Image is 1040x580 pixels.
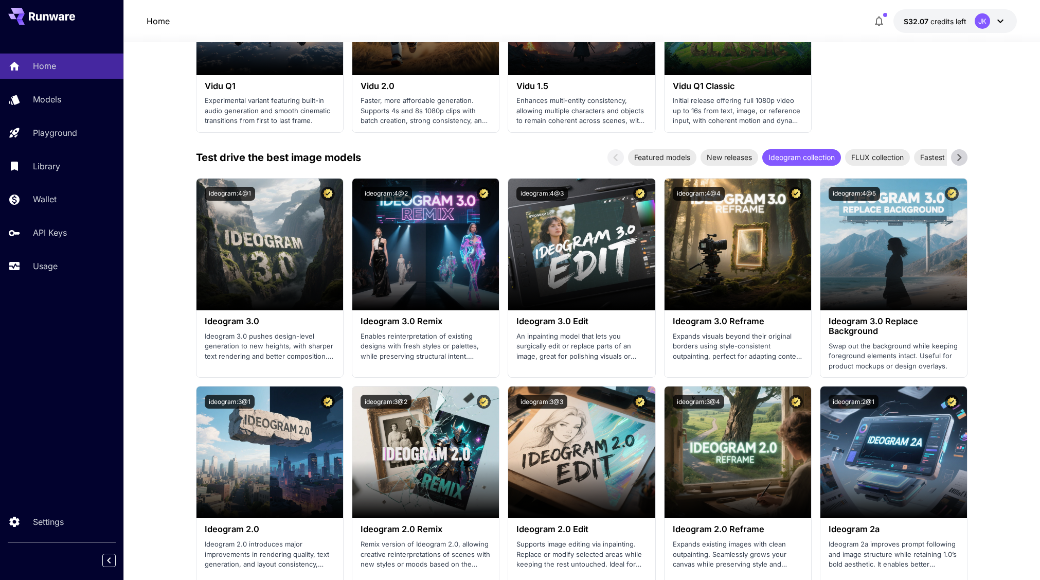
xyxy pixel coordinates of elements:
[33,60,56,72] p: Home
[205,331,335,362] p: Ideogram 3.0 pushes design-level generation to new heights, with sharper text rendering and bette...
[914,149,977,166] div: Fastest models
[102,554,116,567] button: Collapse sidebar
[829,395,878,409] button: ideogram:2@1
[516,524,647,534] h3: Ideogram 2.0 Edit
[205,395,255,409] button: ideogram:3@1
[633,395,647,409] button: Certified Model – Vetted for best performance and includes a commercial license.
[789,187,803,201] button: Certified Model – Vetted for best performance and includes a commercial license.
[33,226,67,239] p: API Keys
[361,81,491,91] h3: Vidu 2.0
[361,96,491,126] p: Faster, more affordable generation. Supports 4s and 8s 1080p clips with batch creation, strong co...
[893,9,1017,33] button: $32.07371JK
[110,551,123,570] div: Collapse sidebar
[205,317,335,326] h3: Ideogram 3.0
[673,331,803,362] p: Expands visuals beyond their original borders using style-consistent outpainting, perfect for ada...
[205,187,255,201] button: ideogram:4@1
[516,187,568,201] button: ideogram:4@3
[673,539,803,570] p: Expands existing images with clean outpainting. Seamlessly grows your canvas while preserving sty...
[673,395,724,409] button: ideogram:3@4
[205,539,335,570] p: Ideogram 2.0 introduces major improvements in rendering quality, text generation, and layout cons...
[665,179,811,310] img: alt
[321,395,335,409] button: Certified Model – Vetted for best performance and includes a commercial license.
[829,524,959,534] h3: Ideogram 2a
[701,149,758,166] div: New releases
[628,152,696,163] span: Featured models
[516,96,647,126] p: Enhances multi-entity consistency, allowing multiple characters and objects to remain coherent ac...
[673,317,803,326] h3: Ideogram 3.0 Reframe
[321,187,335,201] button: Certified Model – Vetted for best performance and includes a commercial license.
[673,187,725,201] button: ideogram:4@4
[147,15,170,27] nav: breadcrumb
[477,395,491,409] button: Certified Model – Vetted for best performance and includes a commercial license.
[673,81,803,91] h3: Vidu Q1 Classic
[33,516,64,528] p: Settings
[361,331,491,362] p: Enables reinterpretation of existing designs with fresh styles or palettes, while preserving stru...
[945,187,959,201] button: Certified Model – Vetted for best performance and includes a commercial license.
[33,260,58,272] p: Usage
[196,179,343,310] img: alt
[975,13,990,29] div: JK
[904,16,966,27] div: $32.07371
[361,395,411,409] button: ideogram:3@2
[508,179,655,310] img: alt
[352,386,499,518] img: alt
[914,152,977,163] span: Fastest models
[845,152,910,163] span: FLUX collection
[930,17,966,26] span: credits left
[904,17,930,26] span: $32.07
[829,317,959,336] h3: Ideogram 3.0 Replace Background
[673,524,803,534] h3: Ideogram 2.0 Reframe
[516,331,647,362] p: An inpainting model that lets you surgically edit or replace parts of an image, great for polishi...
[361,187,412,201] button: ideogram:4@2
[33,160,60,172] p: Library
[516,81,647,91] h3: Vidu 1.5
[789,395,803,409] button: Certified Model – Vetted for best performance and includes a commercial license.
[762,149,841,166] div: Ideogram collection
[33,193,57,205] p: Wallet
[628,149,696,166] div: Featured models
[516,539,647,570] p: Supports image editing via inpainting. Replace or modify selected areas while keeping the rest un...
[516,395,567,409] button: ideogram:3@3
[205,96,335,126] p: Experimental variant featuring built-in audio generation and smooth cinematic transitions from fi...
[701,152,758,163] span: New releases
[361,524,491,534] h3: Ideogram 2.0 Remix
[352,179,499,310] img: alt
[762,152,841,163] span: Ideogram collection
[361,317,491,326] h3: Ideogram 3.0 Remix
[205,524,335,534] h3: Ideogram 2.0
[33,93,61,106] p: Models
[633,187,647,201] button: Certified Model – Vetted for best performance and includes a commercial license.
[33,127,77,139] p: Playground
[829,187,880,201] button: ideogram:4@5
[665,386,811,518] img: alt
[673,96,803,126] p: Initial release offering full 1080p video up to 16s from text, image, or reference input, with co...
[829,341,959,372] p: Swap out the background while keeping foreground elements intact. Useful for product mockups or d...
[945,395,959,409] button: Certified Model – Vetted for best performance and includes a commercial license.
[829,539,959,570] p: Ideogram 2a improves prompt following and image structure while retaining 1.0’s bold aesthetic. I...
[196,386,343,518] img: alt
[361,539,491,570] p: Remix version of Ideogram 2.0, allowing creative reinterpretations of scenes with new styles or m...
[845,149,910,166] div: FLUX collection
[477,187,491,201] button: Certified Model – Vetted for best performance and includes a commercial license.
[147,15,170,27] a: Home
[508,386,655,518] img: alt
[516,317,647,326] h3: Ideogram 3.0 Edit
[820,386,967,518] img: alt
[205,81,335,91] h3: Vidu Q1
[196,150,361,165] p: Test drive the best image models
[820,179,967,310] img: alt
